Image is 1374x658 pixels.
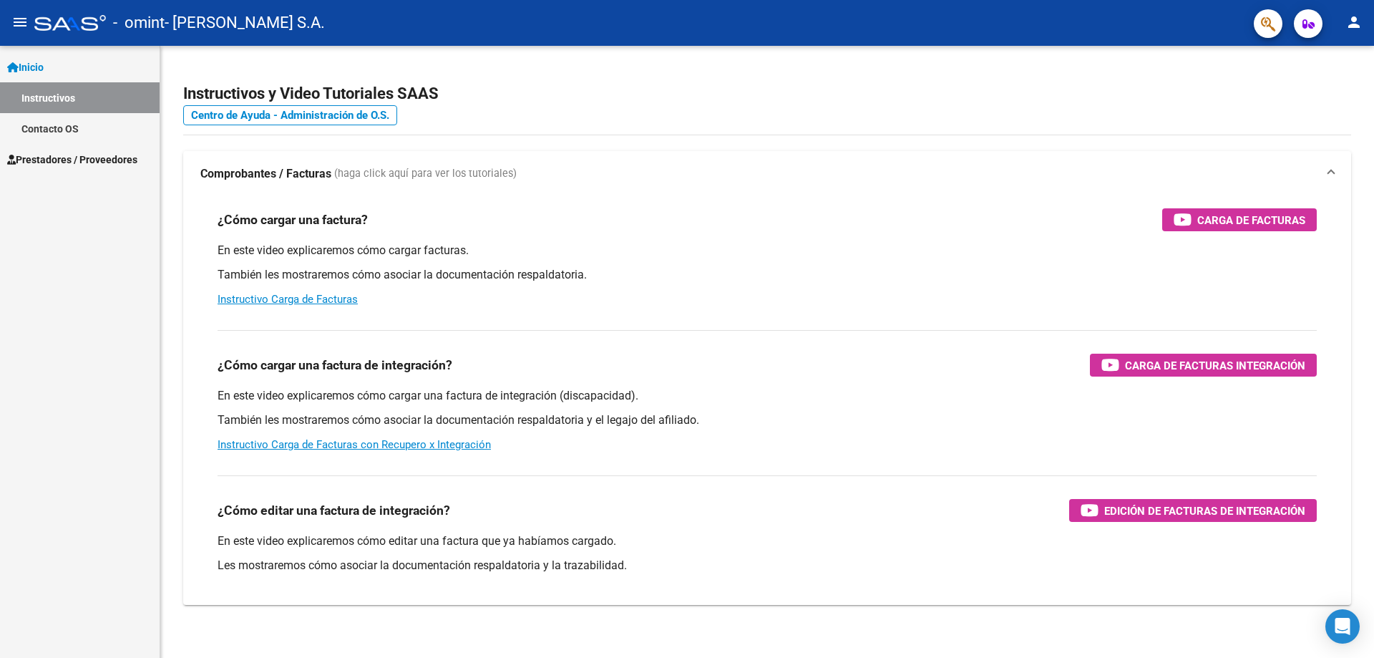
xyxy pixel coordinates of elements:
button: Edición de Facturas de integración [1069,499,1317,522]
p: En este video explicaremos cómo cargar una factura de integración (discapacidad). [218,388,1317,404]
span: (haga click aquí para ver los tutoriales) [334,166,517,182]
a: Centro de Ayuda - Administración de O.S. [183,105,397,125]
button: Carga de Facturas [1162,208,1317,231]
span: Prestadores / Proveedores [7,152,137,168]
h3: ¿Cómo cargar una factura? [218,210,368,230]
mat-icon: person [1345,14,1363,31]
h3: ¿Cómo editar una factura de integración? [218,500,450,521]
p: También les mostraremos cómo asociar la documentación respaldatoria y el legajo del afiliado. [218,412,1317,428]
p: También les mostraremos cómo asociar la documentación respaldatoria. [218,267,1317,283]
span: Inicio [7,59,44,75]
div: Open Intercom Messenger [1325,609,1360,644]
a: Instructivo Carga de Facturas [218,293,358,306]
button: Carga de Facturas Integración [1090,354,1317,377]
p: En este video explicaremos cómo cargar facturas. [218,243,1317,258]
span: - omint [113,7,165,39]
strong: Comprobantes / Facturas [200,166,331,182]
a: Instructivo Carga de Facturas con Recupero x Integración [218,438,491,451]
p: En este video explicaremos cómo editar una factura que ya habíamos cargado. [218,533,1317,549]
h3: ¿Cómo cargar una factura de integración? [218,355,452,375]
h2: Instructivos y Video Tutoriales SAAS [183,80,1351,107]
span: - [PERSON_NAME] S.A. [165,7,325,39]
mat-expansion-panel-header: Comprobantes / Facturas (haga click aquí para ver los tutoriales) [183,151,1351,197]
span: Carga de Facturas [1197,211,1305,229]
mat-icon: menu [11,14,29,31]
div: Comprobantes / Facturas (haga click aquí para ver los tutoriales) [183,197,1351,605]
span: Carga de Facturas Integración [1125,357,1305,374]
span: Edición de Facturas de integración [1104,502,1305,520]
p: Les mostraremos cómo asociar la documentación respaldatoria y la trazabilidad. [218,558,1317,574]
